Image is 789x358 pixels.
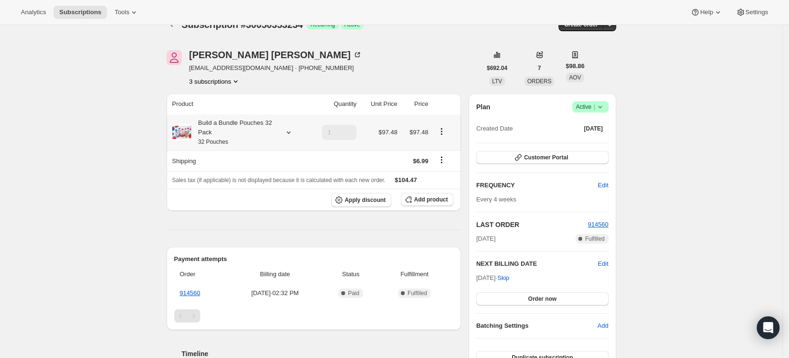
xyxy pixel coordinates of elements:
[476,102,490,112] h2: Plan
[189,63,362,73] span: [EMAIL_ADDRESS][DOMAIN_NAME] · [PHONE_NUMBER]
[476,274,509,281] span: [DATE] ·
[230,288,320,298] span: [DATE] · 02:32 PM
[53,6,107,19] button: Subscriptions
[401,193,453,206] button: Add product
[492,78,502,85] span: LTV
[598,181,608,190] span: Edit
[408,289,427,297] span: Fulfilled
[409,129,428,136] span: $97.48
[566,61,585,71] span: $98.86
[476,196,516,203] span: Every 4 weeks
[569,74,581,81] span: AOV
[21,9,46,16] span: Analytics
[348,289,359,297] span: Paid
[434,126,449,137] button: Product actions
[174,264,227,285] th: Order
[578,122,609,135] button: [DATE]
[538,64,541,72] span: 7
[174,254,454,264] h2: Payment attempts
[309,94,359,114] th: Quantity
[198,139,228,145] small: 32 Pouches
[191,118,276,147] div: Build a Bundle Pouches 32 Pack
[180,289,200,297] a: 914560
[730,6,774,19] button: Settings
[597,321,608,331] span: Add
[476,292,608,306] button: Order now
[434,155,449,165] button: Shipping actions
[395,176,417,183] span: $104.47
[172,177,386,183] span: Sales tax (if applicable) is not displayed because it is calculated with each new order.
[476,234,496,244] span: [DATE]
[592,178,614,193] button: Edit
[359,94,400,114] th: Unit Price
[700,9,713,16] span: Help
[584,125,603,132] span: [DATE]
[492,271,515,286] button: Skip
[524,154,568,161] span: Customer Portal
[487,64,507,72] span: $692.04
[109,6,144,19] button: Tools
[379,129,398,136] span: $97.48
[189,77,241,86] button: Product actions
[414,196,448,203] span: Add product
[476,181,598,190] h2: FREQUENCY
[476,151,608,164] button: Customer Portal
[331,193,391,207] button: Apply discount
[757,316,780,339] div: Open Intercom Messenger
[497,273,509,283] span: Skip
[476,321,597,331] h6: Batching Settings
[15,6,52,19] button: Analytics
[189,50,362,60] div: [PERSON_NAME] [PERSON_NAME]
[585,235,604,243] span: Fulfilled
[167,50,182,65] span: rebecca rivard-darby
[167,150,309,171] th: Shipping
[598,259,608,269] button: Edit
[167,94,309,114] th: Product
[527,78,551,85] span: ORDERS
[588,220,608,229] button: 914560
[745,9,768,16] span: Settings
[576,102,605,112] span: Active
[528,295,557,303] span: Order now
[174,309,454,323] nav: Pagination
[59,9,101,16] span: Subscriptions
[381,270,448,279] span: Fulfillment
[413,157,428,165] span: $6.99
[476,259,598,269] h2: NEXT BILLING DATE
[592,318,614,333] button: Add
[588,221,608,228] a: 914560
[685,6,728,19] button: Help
[326,270,375,279] span: Status
[476,124,513,133] span: Created Date
[400,94,431,114] th: Price
[481,61,513,75] button: $692.04
[230,270,320,279] span: Billing date
[594,103,595,111] span: |
[345,196,386,204] span: Apply discount
[115,9,129,16] span: Tools
[476,220,588,229] h2: LAST ORDER
[532,61,547,75] button: 7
